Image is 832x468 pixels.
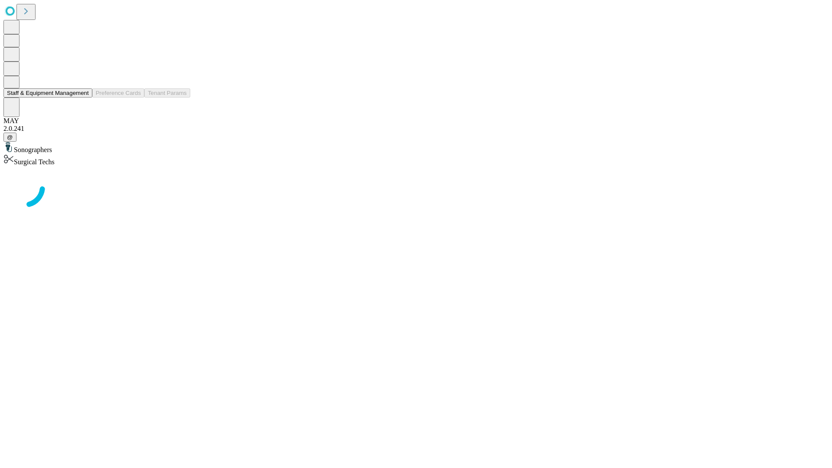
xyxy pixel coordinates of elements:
[144,88,190,97] button: Tenant Params
[3,142,829,154] div: Sonographers
[92,88,144,97] button: Preference Cards
[3,88,92,97] button: Staff & Equipment Management
[3,125,829,133] div: 2.0.241
[7,134,13,140] span: @
[3,117,829,125] div: MAY
[3,133,16,142] button: @
[3,154,829,166] div: Surgical Techs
